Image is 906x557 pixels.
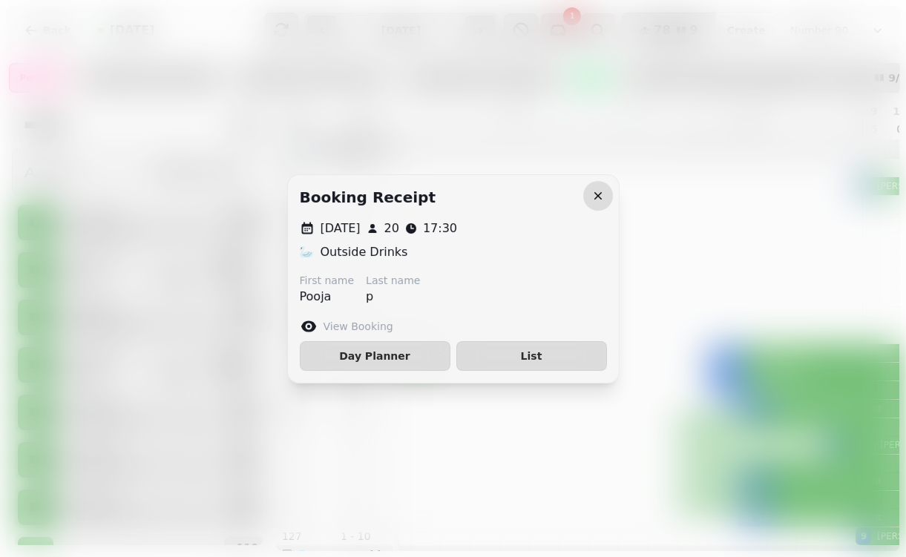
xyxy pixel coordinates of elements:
label: First name [300,273,355,288]
p: Outside Drinks [321,243,408,261]
p: p [366,288,420,306]
label: View Booking [324,319,393,334]
label: Last name [366,273,420,288]
p: 17:30 [423,220,457,237]
span: List [469,351,594,361]
h2: Booking receipt [300,187,436,208]
button: List [456,341,607,371]
span: Day Planner [312,351,438,361]
p: 🦢 [300,243,315,261]
button: Day Planner [300,341,450,371]
p: Pooja [300,288,355,306]
p: [DATE] [321,220,361,237]
p: 20 [384,220,399,237]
